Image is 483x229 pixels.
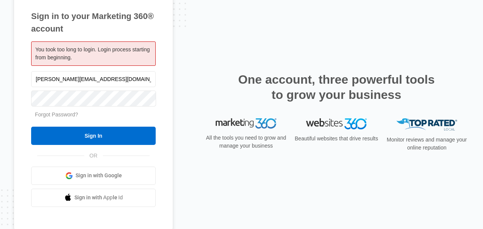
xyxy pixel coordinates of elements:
[396,118,457,131] img: Top Rated Local
[31,167,156,185] a: Sign in with Google
[384,136,469,152] p: Monitor reviews and manage your online reputation
[216,118,276,129] img: Marketing 360
[76,172,122,180] span: Sign in with Google
[84,152,103,160] span: OR
[31,189,156,207] a: Sign in with Apple Id
[35,111,78,118] a: Forgot Password?
[31,10,156,35] h1: Sign in to your Marketing 360® account
[306,118,367,129] img: Websites 360
[35,46,150,60] span: You took too long to login. Login process starting from beginning.
[236,72,437,102] h2: One account, three powerful tools to grow your business
[74,194,123,202] span: Sign in with Apple Id
[204,134,289,150] p: All the tools you need to grow and manage your business
[294,135,379,143] p: Beautiful websites that drive results
[31,71,156,87] input: Email
[31,127,156,145] input: Sign In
